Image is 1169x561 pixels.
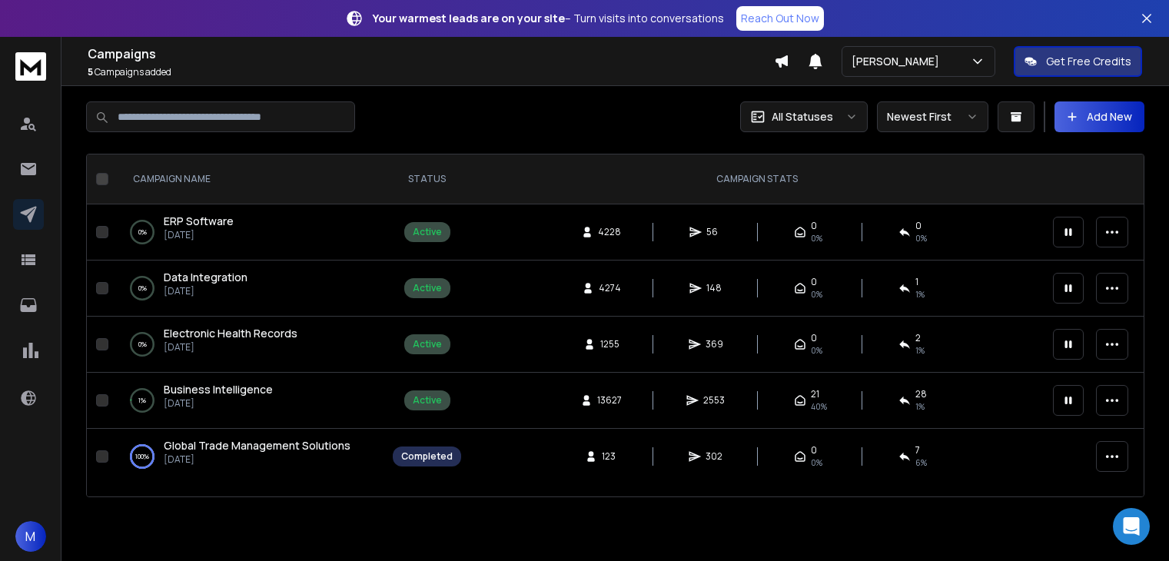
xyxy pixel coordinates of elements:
[164,397,273,410] p: [DATE]
[811,456,822,469] span: 0%
[811,388,819,400] span: 21
[164,453,350,466] p: [DATE]
[413,338,442,350] div: Active
[706,338,723,350] span: 369
[811,220,817,232] span: 0
[602,450,617,463] span: 123
[915,388,927,400] span: 28
[164,270,247,285] a: Data Integration
[164,326,297,341] a: Electronic Health Records
[373,11,724,26] p: – Turn visits into conversations
[164,214,234,229] a: ERP Software
[135,449,149,464] p: 100 %
[597,394,622,407] span: 13627
[811,288,822,300] span: 0%
[164,438,350,453] a: Global Trade Management Solutions
[15,521,46,552] button: M
[115,204,384,261] td: 0%ERP Software[DATE]
[164,326,297,340] span: Electronic Health Records
[115,317,384,373] td: 0%Electronic Health Records[DATE]
[1046,54,1131,69] p: Get Free Credits
[915,456,927,469] span: 6 %
[88,66,774,78] p: Campaigns added
[736,6,824,31] a: Reach Out Now
[915,232,927,244] span: 0 %
[115,261,384,317] td: 0%Data Integration[DATE]
[706,226,722,238] span: 56
[470,154,1044,204] th: CAMPAIGN STATS
[915,220,922,232] span: 0
[1113,508,1150,545] div: Open Intercom Messenger
[1014,46,1142,77] button: Get Free Credits
[772,109,833,124] p: All Statuses
[164,382,273,397] a: Business Intelligence
[138,224,147,240] p: 0 %
[703,394,725,407] span: 2553
[915,344,925,357] span: 1 %
[115,373,384,429] td: 1%Business Intelligence[DATE]
[164,341,297,354] p: [DATE]
[164,214,234,228] span: ERP Software
[115,429,384,485] td: 100%Global Trade Management Solutions[DATE]
[138,280,147,296] p: 0 %
[706,282,722,294] span: 148
[413,226,442,238] div: Active
[164,285,247,297] p: [DATE]
[164,270,247,284] span: Data Integration
[88,45,774,63] h1: Campaigns
[811,344,822,357] span: 0%
[915,276,918,288] span: 1
[915,444,920,456] span: 7
[811,444,817,456] span: 0
[915,400,925,413] span: 1 %
[413,394,442,407] div: Active
[164,229,234,241] p: [DATE]
[1054,101,1144,132] button: Add New
[811,276,817,288] span: 0
[811,332,817,344] span: 0
[852,54,945,69] p: [PERSON_NAME]
[413,282,442,294] div: Active
[741,11,819,26] p: Reach Out Now
[373,11,565,25] strong: Your warmest leads are on your site
[15,52,46,81] img: logo
[915,288,925,300] span: 1 %
[877,101,988,132] button: Newest First
[599,282,621,294] span: 4274
[915,332,921,344] span: 2
[138,393,146,408] p: 1 %
[384,154,470,204] th: STATUS
[598,226,621,238] span: 4228
[88,65,93,78] span: 5
[138,337,147,352] p: 0 %
[115,154,384,204] th: CAMPAIGN NAME
[811,400,827,413] span: 40 %
[706,450,722,463] span: 302
[401,450,453,463] div: Completed
[164,382,273,397] span: Business Intelligence
[811,232,822,244] span: 0%
[600,338,619,350] span: 1255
